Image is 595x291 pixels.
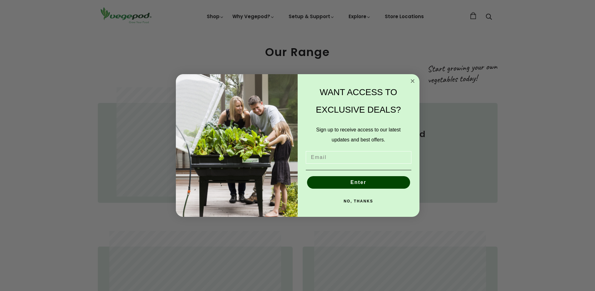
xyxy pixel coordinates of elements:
[316,87,401,115] span: WANT ACCESS TO EXCLUSIVE DEALS?
[306,195,411,207] button: NO, THANKS
[316,127,400,142] span: Sign up to receive access to our latest updates and best offers.
[409,77,416,85] button: Close dialog
[176,74,298,217] img: e9d03583-1bb1-490f-ad29-36751b3212ff.jpeg
[306,151,411,164] input: Email
[307,176,410,189] button: Enter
